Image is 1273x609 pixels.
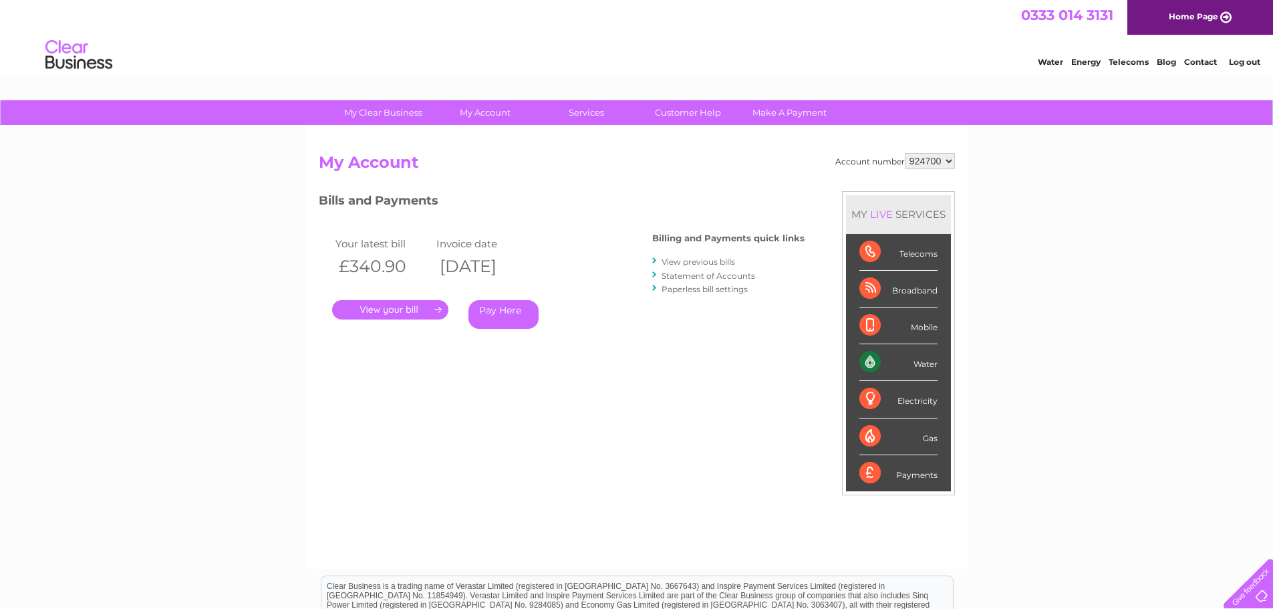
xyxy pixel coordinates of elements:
[321,7,953,65] div: Clear Business is a trading name of Verastar Limited (registered in [GEOGRAPHIC_DATA] No. 3667643...
[734,100,845,125] a: Make A Payment
[662,284,748,294] a: Paperless bill settings
[1071,57,1101,67] a: Energy
[859,455,938,491] div: Payments
[319,153,955,178] h2: My Account
[45,35,113,76] img: logo.png
[662,257,735,267] a: View previous bills
[332,235,433,253] td: Your latest bill
[531,100,642,125] a: Services
[633,100,743,125] a: Customer Help
[846,195,951,233] div: MY SERVICES
[430,100,540,125] a: My Account
[859,308,938,344] div: Mobile
[835,153,955,169] div: Account number
[332,300,448,320] a: .
[859,344,938,381] div: Water
[859,418,938,455] div: Gas
[319,191,805,215] h3: Bills and Payments
[652,233,805,243] h4: Billing and Payments quick links
[433,235,534,253] td: Invoice date
[1184,57,1217,67] a: Contact
[328,100,438,125] a: My Clear Business
[859,271,938,308] div: Broadband
[867,208,895,221] div: LIVE
[1109,57,1149,67] a: Telecoms
[1021,7,1113,23] a: 0333 014 3131
[1157,57,1176,67] a: Blog
[332,253,433,280] th: £340.90
[1229,57,1260,67] a: Log out
[468,300,539,329] a: Pay Here
[859,381,938,418] div: Electricity
[859,234,938,271] div: Telecoms
[1038,57,1063,67] a: Water
[662,271,755,281] a: Statement of Accounts
[433,253,534,280] th: [DATE]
